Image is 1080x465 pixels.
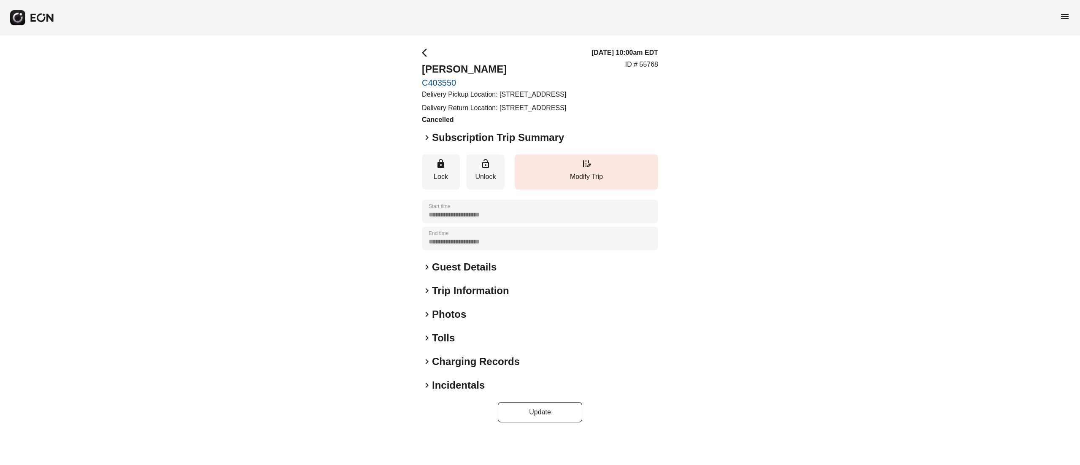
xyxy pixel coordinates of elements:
span: lock_open [481,159,491,169]
h2: Guest Details [432,260,497,274]
a: C403550 [422,78,566,88]
h2: Incidentals [432,378,485,392]
span: keyboard_arrow_right [422,309,432,319]
button: Unlock [467,154,505,189]
p: Unlock [471,172,500,182]
h3: Cancelled [422,115,566,125]
h2: Subscription Trip Summary [432,131,564,144]
span: keyboard_arrow_right [422,132,432,143]
span: menu [1060,11,1070,22]
span: edit_road [581,159,591,169]
p: Delivery Pickup Location: [STREET_ADDRESS] [422,89,566,100]
button: Update [498,402,582,422]
button: Modify Trip [515,154,658,189]
p: Lock [426,172,456,182]
button: Lock [422,154,460,189]
p: Modify Trip [519,172,654,182]
span: keyboard_arrow_right [422,357,432,367]
span: keyboard_arrow_right [422,262,432,272]
h2: [PERSON_NAME] [422,62,566,76]
span: arrow_back_ios [422,48,432,58]
p: ID # 55768 [625,59,658,70]
span: lock [436,159,446,169]
p: Delivery Return Location: [STREET_ADDRESS] [422,103,566,113]
h3: [DATE] 10:00am EDT [591,48,658,58]
span: keyboard_arrow_right [422,380,432,390]
span: keyboard_arrow_right [422,286,432,296]
h2: Trip Information [432,284,509,297]
h2: Photos [432,308,466,321]
span: keyboard_arrow_right [422,333,432,343]
h2: Charging Records [432,355,520,368]
h2: Tolls [432,331,455,345]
